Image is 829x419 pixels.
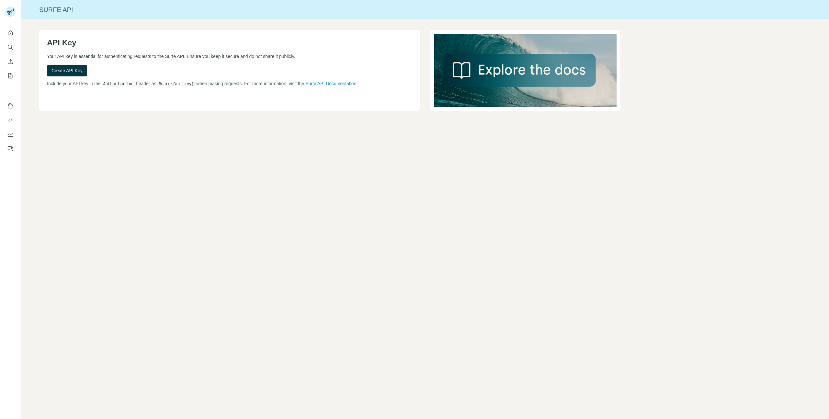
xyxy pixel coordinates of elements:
[5,70,16,82] button: My lists
[5,56,16,67] button: Enrich CSV
[305,81,356,86] a: Surfe API Documentation
[5,100,16,112] button: Use Surfe on LinkedIn
[5,129,16,140] button: Dashboard
[5,41,16,53] button: Search
[47,53,412,60] p: Your API key is essential for authenticating requests to the Surfe API. Ensure you keep it secure...
[47,80,412,87] p: Include your API key in the header as when making requests. For more information, visit the .
[5,114,16,126] button: Use Surfe API
[51,67,83,74] span: Create API Key
[5,143,16,154] button: Feedback
[157,82,195,86] code: Bearer {api-key}
[102,82,135,86] code: Authorization
[21,5,829,14] div: Surfe API
[5,27,16,39] button: Quick start
[47,65,87,76] button: Create API Key
[47,38,412,48] h1: API Key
